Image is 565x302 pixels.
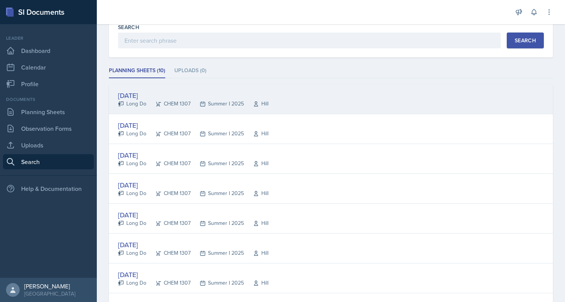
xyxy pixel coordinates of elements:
div: [DATE] [118,240,269,250]
div: Hill [244,100,269,108]
div: Summer I 2025 [191,130,244,138]
div: [GEOGRAPHIC_DATA] [24,290,75,297]
div: Hill [244,249,269,257]
div: Long Do [118,189,146,197]
div: Summer I 2025 [191,279,244,287]
div: Long Do [118,279,146,287]
a: Search [3,154,94,169]
input: Enter search phrase [118,33,501,48]
div: CHEM 1307 [146,219,191,227]
div: Long Do [118,130,146,138]
div: [DATE] [118,269,269,280]
a: Observation Forms [3,121,94,136]
div: Help & Documentation [3,181,94,196]
div: Hill [244,219,269,227]
div: Long Do [118,249,146,257]
div: Leader [3,35,94,42]
button: Search [507,33,544,48]
div: CHEM 1307 [146,189,191,197]
div: [DATE] [118,150,269,160]
label: Search [118,23,139,31]
a: Planning Sheets [3,104,94,119]
div: Summer I 2025 [191,100,244,108]
div: [DATE] [118,120,269,130]
div: Summer I 2025 [191,160,244,167]
div: [DATE] [118,210,269,220]
div: Long Do [118,219,146,227]
li: Planning Sheets (10) [109,63,165,78]
div: Search [515,37,536,43]
div: Summer I 2025 [191,189,244,197]
div: Hill [244,160,269,167]
div: CHEM 1307 [146,130,191,138]
div: CHEM 1307 [146,279,191,287]
div: Hill [244,130,269,138]
div: Long Do [118,100,146,108]
div: Documents [3,96,94,103]
a: Uploads [3,138,94,153]
div: CHEM 1307 [146,160,191,167]
div: [DATE] [118,90,269,101]
a: Profile [3,76,94,91]
div: [PERSON_NAME] [24,282,75,290]
div: CHEM 1307 [146,100,191,108]
div: [DATE] [118,180,269,190]
div: Hill [244,279,269,287]
div: Long Do [118,160,146,167]
a: Calendar [3,60,94,75]
div: Hill [244,189,269,197]
div: Summer I 2025 [191,219,244,227]
li: Uploads (0) [174,63,206,78]
div: CHEM 1307 [146,249,191,257]
a: Dashboard [3,43,94,58]
div: Summer I 2025 [191,249,244,257]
